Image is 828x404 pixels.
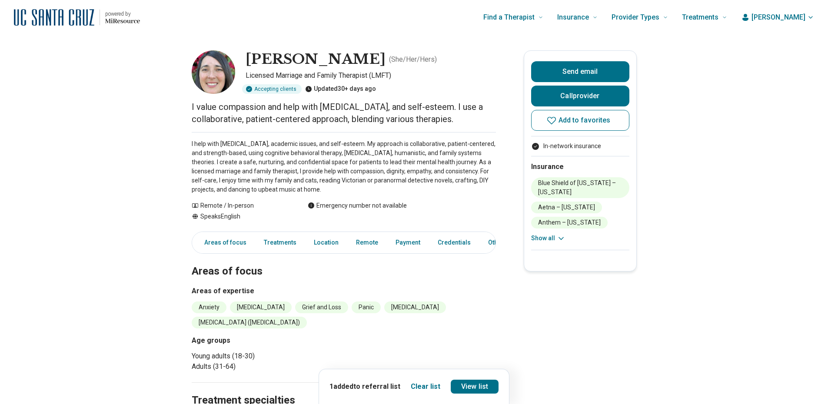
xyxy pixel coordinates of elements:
[353,382,400,391] span: to referral list
[295,301,348,313] li: Grief and Loss
[230,301,292,313] li: [MEDICAL_DATA]
[192,335,340,346] h3: Age groups
[531,162,629,172] h2: Insurance
[531,61,629,82] button: Send email
[192,361,340,372] li: Adults (31-64)
[351,234,383,252] a: Remote
[390,234,426,252] a: Payment
[531,234,565,243] button: Show all
[389,54,437,65] p: ( She/Her/Hers )
[451,380,499,394] a: View list
[246,70,496,81] p: Licensed Marriage and Family Therapist (LMFT)
[192,201,290,210] div: Remote / In-person
[531,110,629,131] button: Add to favorites
[192,286,496,296] h3: Areas of expertise
[308,201,407,210] div: Emergency number not available
[192,301,226,313] li: Anxiety
[384,301,446,313] li: [MEDICAL_DATA]
[192,317,307,328] li: [MEDICAL_DATA] ([MEDICAL_DATA])
[682,11,718,23] span: Treatments
[411,381,440,392] button: Clear list
[329,381,400,392] p: 1 added
[242,84,302,94] div: Accepting clients
[192,101,496,125] p: I value compassion and help with [MEDICAL_DATA], and self-esteem. I use a collaborative, patient-...
[531,217,608,228] li: Anthem – [US_STATE]
[559,117,611,124] span: Add to favorites
[309,234,344,252] a: Location
[352,301,381,313] li: Panic
[192,351,340,361] li: Young adults (18-30)
[752,12,805,23] span: [PERSON_NAME]
[531,177,629,198] li: Blue Shield of [US_STATE] – [US_STATE]
[194,234,252,252] a: Areas of focus
[741,12,814,23] button: [PERSON_NAME]
[432,234,476,252] a: Credentials
[531,142,629,151] li: In-network insurance
[105,10,140,17] p: powered by
[14,3,140,31] a: Home page
[305,84,376,94] div: Updated 30+ days ago
[612,11,659,23] span: Provider Types
[483,234,514,252] a: Other
[483,11,535,23] span: Find a Therapist
[531,202,602,213] li: Aetna – [US_STATE]
[557,11,589,23] span: Insurance
[192,50,235,94] img: Shauna Warda, Licensed Marriage and Family Therapist (LMFT)
[192,139,496,194] p: I help with [MEDICAL_DATA], academic issues, and self-esteem. My approach is collaborative, patie...
[259,234,302,252] a: Treatments
[246,50,386,69] h1: [PERSON_NAME]
[192,212,290,221] div: Speaks English
[531,86,629,106] button: Callprovider
[192,243,496,279] h2: Areas of focus
[531,142,629,151] ul: Payment options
